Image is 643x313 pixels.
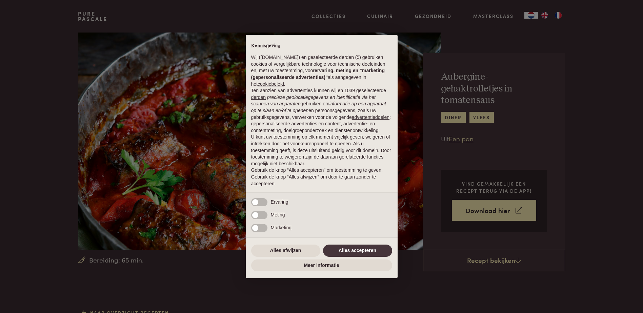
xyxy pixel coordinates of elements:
h2: Kennisgeving [251,43,392,49]
button: derden [251,94,266,101]
span: Marketing [271,225,292,230]
button: Meer informatie [251,259,392,272]
p: U kunt uw toestemming op elk moment vrijelijk geven, weigeren of intrekken door het voorkeurenpan... [251,134,392,167]
span: Meting [271,212,285,217]
button: Alles afwijzen [251,245,320,257]
p: Wij ([DOMAIN_NAME]) en geselecteerde derden (5) gebruiken cookies of vergelijkbare technologie vo... [251,54,392,87]
span: Ervaring [271,199,288,205]
button: advertentiedoelen [352,114,389,121]
p: Gebruik de knop “Alles accepteren” om toestemming te geven. Gebruik de knop “Alles afwijzen” om d... [251,167,392,187]
em: precieze geolocatiegegevens en identificatie via het scannen van apparaten [251,95,376,107]
a: cookiebeleid [258,81,284,87]
em: informatie op een apparaat op te slaan en/of te openen [251,101,386,113]
p: Ten aanzien van advertenties kunnen wij en 1039 geselecteerde gebruiken om en persoonsgegevens, z... [251,87,392,134]
strong: ervaring, meting en “marketing (gepersonaliseerde advertenties)” [251,68,385,80]
button: Alles accepteren [323,245,392,257]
